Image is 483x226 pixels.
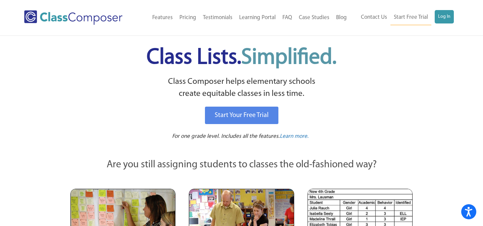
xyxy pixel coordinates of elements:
[390,10,431,25] a: Start Free Trial
[279,10,296,25] a: FAQ
[215,112,269,119] span: Start Your Free Trial
[172,133,280,139] span: For one grade level. Includes all the features.
[69,76,414,100] p: Class Composer helps elementary schools create equitable classes in less time.
[147,47,336,69] span: Class Lists.
[236,10,279,25] a: Learning Portal
[296,10,333,25] a: Case Studies
[205,107,278,124] a: Start Your Free Trial
[24,10,122,25] img: Class Composer
[350,10,454,25] nav: Header Menu
[280,133,309,139] span: Learn more.
[435,10,454,23] a: Log In
[149,10,176,25] a: Features
[176,10,200,25] a: Pricing
[241,47,336,69] span: Simplified.
[333,10,350,25] a: Blog
[280,132,309,141] a: Learn more.
[138,10,350,25] nav: Header Menu
[200,10,236,25] a: Testimonials
[358,10,390,25] a: Contact Us
[70,158,413,172] p: Are you still assigning students to classes the old-fashioned way?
